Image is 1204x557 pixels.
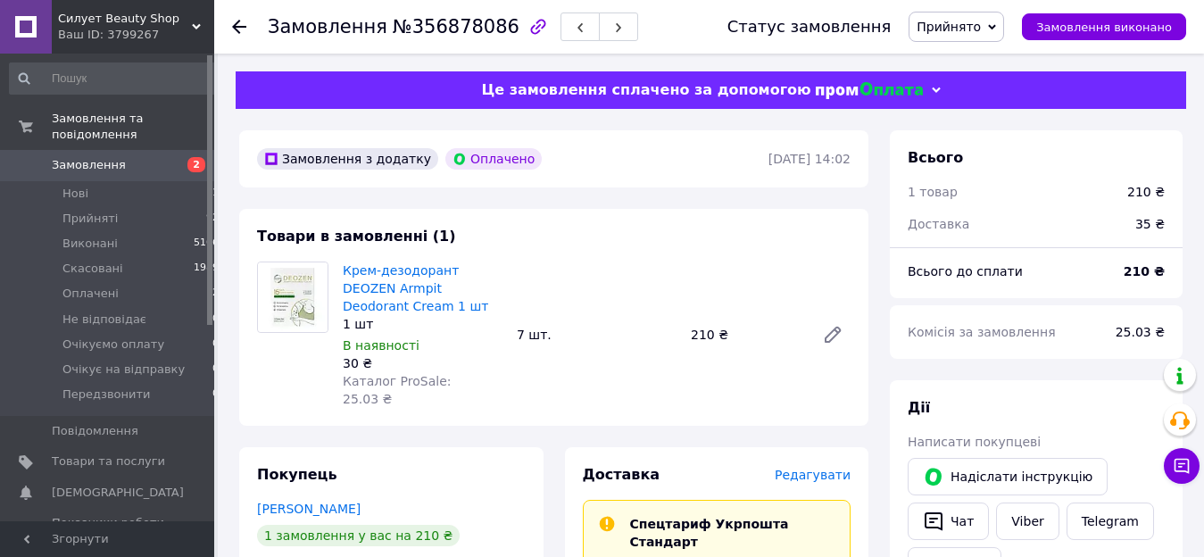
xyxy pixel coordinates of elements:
[908,264,1023,278] span: Всього до сплати
[62,261,123,277] span: Скасовані
[62,312,146,328] span: Не відповідає
[1116,325,1165,339] span: 25.03 ₴
[58,11,192,27] span: Силует Beauty Shop
[52,485,184,501] span: [DEMOGRAPHIC_DATA]
[52,453,165,470] span: Товари та послуги
[258,262,328,332] img: Крем-дезодорант DEOZEN Armpit Deodorant Cream 1 шт
[775,468,851,482] span: Редагувати
[908,217,969,231] span: Доставка
[257,228,456,245] span: Товари в замовленні (1)
[62,286,119,302] span: Оплачені
[62,362,185,378] span: Очікує на відправку
[343,354,502,372] div: 30 ₴
[343,338,419,353] span: В наявності
[52,157,126,173] span: Замовлення
[212,312,219,328] span: 0
[52,515,165,547] span: Показники роботи компанії
[1067,503,1154,540] a: Telegram
[684,322,808,347] div: 210 ₴
[58,27,214,43] div: Ваш ID: 3799267
[232,18,246,36] div: Повернутися назад
[996,503,1059,540] a: Viber
[62,387,151,403] span: Передзвонити
[62,337,164,353] span: Очікуємо оплату
[908,458,1108,495] button: Надіслати інструкцію
[908,435,1041,449] span: Написати покупцеві
[816,82,923,99] img: evopay logo
[445,148,542,170] div: Оплачено
[630,517,789,549] span: Спецтариф Укрпошта Стандарт
[768,152,851,166] time: [DATE] 14:02
[52,423,138,439] span: Повідомлення
[343,263,488,313] a: Крем-дезодорант DEOZEN Armpit Deodorant Cream 1 шт
[62,236,118,252] span: Виконані
[257,525,460,546] div: 1 замовлення у вас на 210 ₴
[1125,204,1175,244] div: 35 ₴
[510,322,684,347] div: 7 шт.
[187,157,205,172] span: 2
[212,337,219,353] span: 0
[212,186,219,202] span: 1
[212,286,219,302] span: 2
[393,16,519,37] span: №356878086
[815,317,851,353] a: Редагувати
[583,466,660,483] span: Доставка
[1124,264,1165,278] b: 210 ₴
[908,325,1056,339] span: Комісія за замовлення
[343,315,502,333] div: 1 шт
[1127,183,1165,201] div: 210 ₴
[206,211,219,227] span: 92
[257,466,337,483] span: Покупець
[62,186,88,202] span: Нові
[908,149,963,166] span: Всього
[1036,21,1172,34] span: Замовлення виконано
[194,236,219,252] span: 5106
[917,20,981,34] span: Прийнято
[908,399,930,416] span: Дії
[1164,448,1200,484] button: Чат з покупцем
[62,211,118,227] span: Прийняті
[9,62,220,95] input: Пошук
[343,374,451,406] span: Каталог ProSale: 25.03 ₴
[1022,13,1186,40] button: Замовлення виконано
[908,503,989,540] button: Чат
[212,362,219,378] span: 0
[727,18,892,36] div: Статус замовлення
[257,148,438,170] div: Замовлення з додатку
[212,387,219,403] span: 0
[194,261,219,277] span: 1989
[481,81,810,98] span: Це замовлення сплачено за допомогою
[908,185,958,199] span: 1 товар
[268,16,387,37] span: Замовлення
[52,111,214,143] span: Замовлення та повідомлення
[257,502,361,516] a: [PERSON_NAME]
